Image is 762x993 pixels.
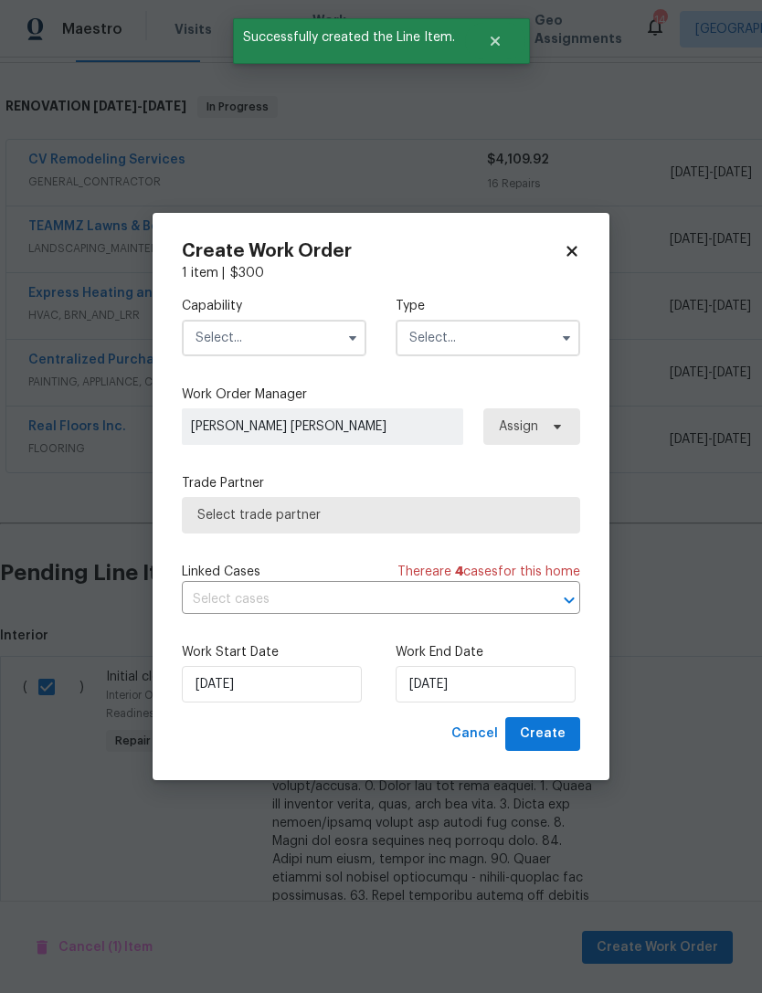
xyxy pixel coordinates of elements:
[396,297,580,315] label: Type
[556,327,577,349] button: Show options
[397,563,580,581] span: There are case s for this home
[182,297,366,315] label: Capability
[182,264,580,282] div: 1 item |
[182,386,580,404] label: Work Order Manager
[182,320,366,356] input: Select...
[396,666,576,702] input: M/D/YYYY
[499,417,538,436] span: Assign
[182,586,529,614] input: Select cases
[451,723,498,745] span: Cancel
[182,242,564,260] h2: Create Work Order
[444,717,505,751] button: Cancel
[342,327,364,349] button: Show options
[396,320,580,356] input: Select...
[191,417,454,436] span: [PERSON_NAME] [PERSON_NAME]
[182,563,260,581] span: Linked Cases
[230,267,264,280] span: $ 300
[182,643,366,661] label: Work Start Date
[505,717,580,751] button: Create
[455,565,463,578] span: 4
[182,474,580,492] label: Trade Partner
[465,23,525,59] button: Close
[396,643,580,661] label: Work End Date
[556,587,582,613] button: Open
[182,666,362,702] input: M/D/YYYY
[233,18,465,57] span: Successfully created the Line Item.
[197,506,565,524] span: Select trade partner
[520,723,566,745] span: Create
